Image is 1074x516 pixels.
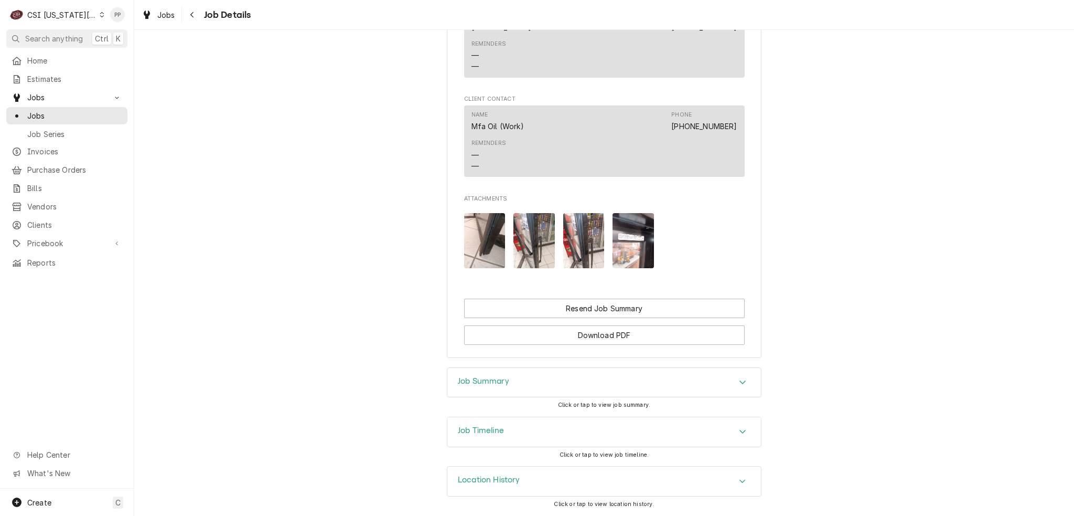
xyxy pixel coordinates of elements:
[6,52,127,69] a: Home
[464,325,745,345] button: Download PDF
[27,201,122,212] span: Vendors
[27,92,106,103] span: Jobs
[6,446,127,464] a: Go to Help Center
[471,50,479,61] div: —
[27,219,122,230] span: Clients
[6,465,127,482] a: Go to What's New
[27,55,122,66] span: Home
[464,195,745,277] div: Attachments
[27,257,122,268] span: Reports
[458,376,509,386] h3: Job Summary
[447,417,761,447] div: Accordion Header
[447,368,761,397] div: Accordion Header
[6,254,127,271] a: Reports
[115,497,121,508] span: C
[116,33,121,44] span: K
[6,235,127,252] a: Go to Pricebook
[27,468,121,479] span: What's New
[27,9,96,20] div: CSI [US_STATE][GEOGRAPHIC_DATA]
[27,110,122,121] span: Jobs
[6,70,127,88] a: Estimates
[554,501,654,508] span: Click or tap to view location history.
[6,107,127,124] a: Jobs
[137,6,179,24] a: Jobs
[27,146,122,157] span: Invoices
[27,183,122,194] span: Bills
[6,125,127,143] a: Job Series
[157,9,175,20] span: Jobs
[471,139,506,148] div: Reminders
[671,122,737,131] a: [PHONE_NUMBER]
[471,40,506,72] div: Reminders
[6,161,127,178] a: Purchase Orders
[464,106,745,182] div: Client Contact List
[464,318,745,345] div: Button Group Row
[6,143,127,160] a: Invoices
[110,7,125,22] div: PP
[464,6,745,78] div: Contact
[671,23,737,31] a: [PHONE_NUMBER]
[447,467,761,496] div: Accordion Header
[95,33,109,44] span: Ctrl
[27,129,122,140] span: Job Series
[464,6,745,82] div: Location Contact List
[613,213,654,268] img: 7XMvUglQXu4J0fLxeSf4
[560,451,649,458] span: Click or tap to view job timeline.
[6,29,127,48] button: Search anythingCtrlK
[671,111,737,132] div: Phone
[27,449,121,460] span: Help Center
[464,95,745,182] div: Client Contact
[447,467,761,496] button: Accordion Details Expand Trigger
[563,213,605,268] img: 43SXvNGdTYMlNtuChvwu
[201,8,251,22] span: Job Details
[458,475,520,485] h3: Location History
[447,368,761,397] button: Accordion Details Expand Trigger
[471,161,479,172] div: —
[558,402,650,408] span: Click or tap to view job summary.
[471,61,479,72] div: —
[471,150,479,161] div: —
[447,466,761,497] div: Location History
[6,180,127,197] a: Bills
[464,299,745,345] div: Button Group
[464,106,745,177] div: Contact
[27,238,106,249] span: Pricebook
[447,417,761,447] div: Job Timeline
[471,139,506,171] div: Reminders
[458,426,504,436] h3: Job Timeline
[9,7,24,22] div: C
[25,33,83,44] span: Search anything
[464,213,506,268] img: UYuuubHnQNSrSiohWfZy
[464,95,745,103] span: Client Contact
[471,40,506,48] div: Reminders
[513,213,555,268] img: dYqFtnIgQuesDAfcPR8G
[447,417,761,447] button: Accordion Details Expand Trigger
[184,6,201,23] button: Navigate back
[27,164,122,175] span: Purchase Orders
[671,111,692,119] div: Phone
[6,216,127,234] a: Clients
[110,7,125,22] div: Philip Potter's Avatar
[464,195,745,203] span: Attachments
[447,367,761,398] div: Job Summary
[27,73,122,85] span: Estimates
[471,111,524,132] div: Name
[9,7,24,22] div: CSI Kansas City's Avatar
[471,111,488,119] div: Name
[6,198,127,215] a: Vendors
[464,205,745,277] span: Attachments
[27,498,51,507] span: Create
[471,121,524,132] div: Mfa Oil (Work)
[6,89,127,106] a: Go to Jobs
[464,299,745,318] button: Resend Job Summary
[464,299,745,318] div: Button Group Row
